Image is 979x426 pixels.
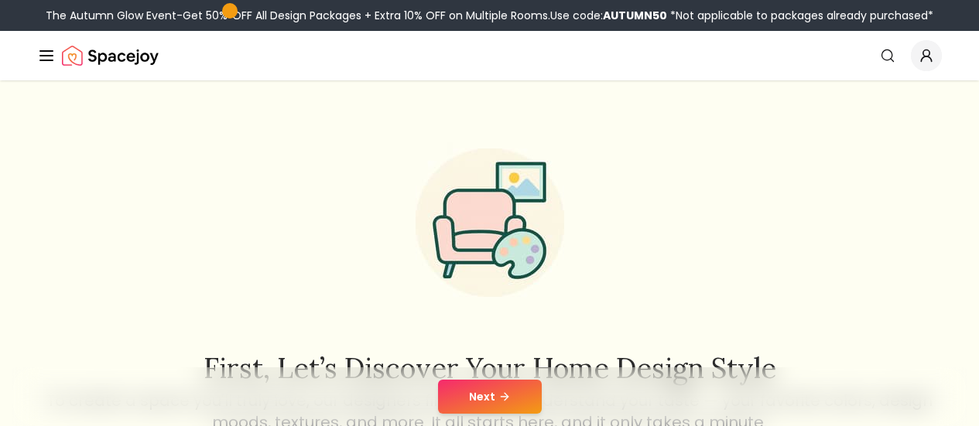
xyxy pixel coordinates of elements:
a: Spacejoy [62,40,159,71]
div: The Autumn Glow Event-Get 50% OFF All Design Packages + Extra 10% OFF on Multiple Rooms. [46,8,933,23]
h2: First, let’s discover your home design style [44,353,936,383]
img: Spacejoy Logo [62,40,159,71]
button: Next [438,380,542,414]
span: Use code: [550,8,667,23]
b: AUTUMN50 [603,8,667,23]
img: Start Style Quiz Illustration [391,124,589,322]
span: *Not applicable to packages already purchased* [667,8,933,23]
nav: Global [37,31,942,80]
